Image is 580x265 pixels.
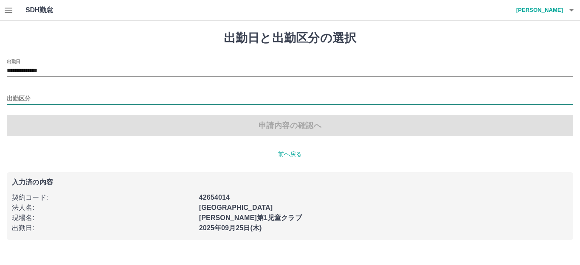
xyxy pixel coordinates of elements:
[12,213,194,223] p: 現場名 :
[7,31,573,45] h1: 出勤日と出勤区分の選択
[199,194,230,201] b: 42654014
[12,179,568,186] p: 入力済の内容
[12,203,194,213] p: 法人名 :
[199,204,273,211] b: [GEOGRAPHIC_DATA]
[199,214,302,221] b: [PERSON_NAME]第1児童クラブ
[7,58,20,64] label: 出勤日
[7,150,573,159] p: 前へ戻る
[199,224,262,232] b: 2025年09月25日(木)
[12,192,194,203] p: 契約コード :
[12,223,194,233] p: 出勤日 :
